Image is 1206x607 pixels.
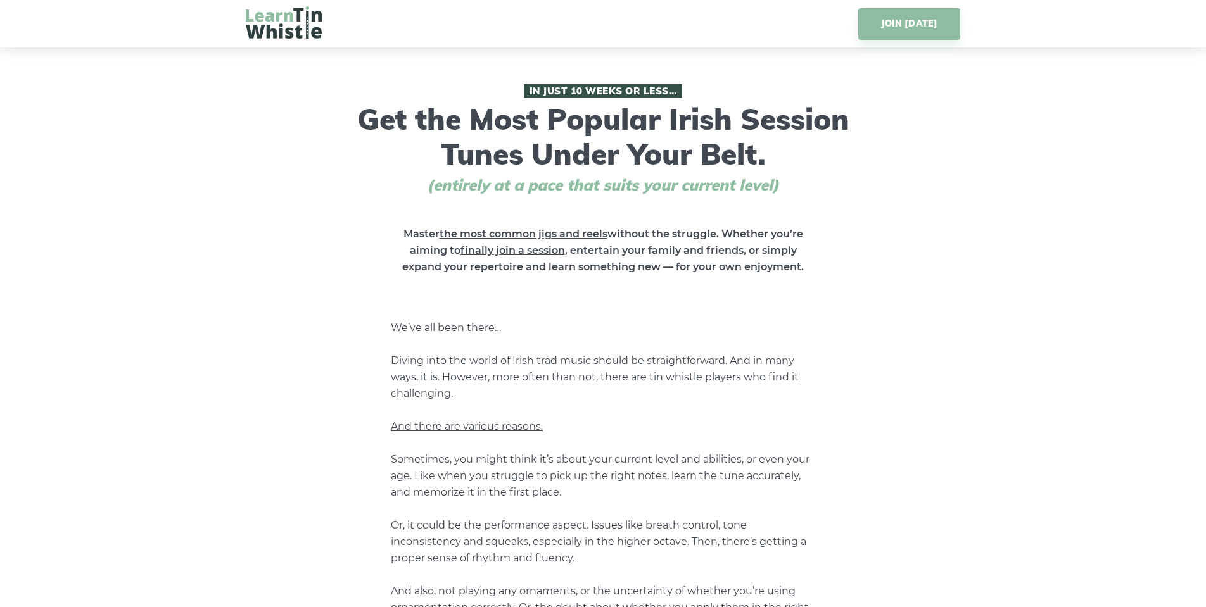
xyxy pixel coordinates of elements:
[460,244,565,256] span: finally join a session
[440,228,607,240] span: the most common jigs and reels
[246,6,322,39] img: LearnTinWhistle.com
[353,84,853,194] h1: Get the Most Popular Irish Session Tunes Under Your Belt.
[391,420,543,432] span: And there are various reasons.
[858,8,960,40] a: JOIN [DATE]
[402,228,804,273] strong: Master without the struggle. Whether you’re aiming to , entertain your family and friends, or sim...
[403,176,803,194] span: (entirely at a pace that suits your current level)
[524,84,682,98] span: In Just 10 Weeks or Less…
